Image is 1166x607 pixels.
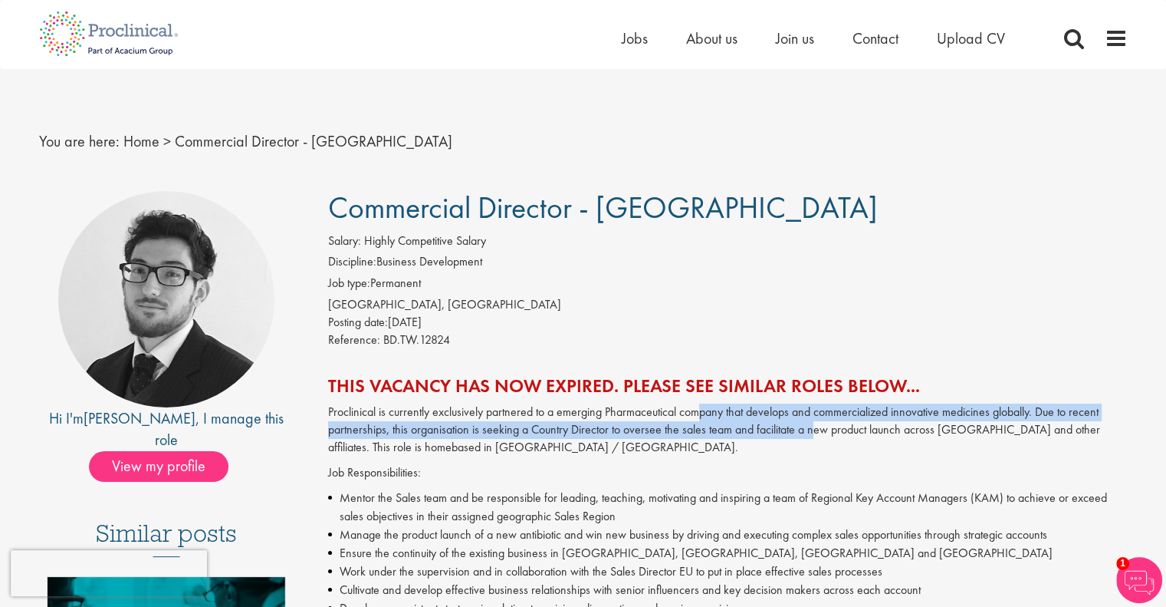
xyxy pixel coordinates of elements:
span: View my profile [89,451,228,482]
a: Join us [776,28,814,48]
a: Contact [852,28,898,48]
a: Jobs [622,28,648,48]
li: Work under the supervision and in collaboration with the Sales Director EU to put in place effect... [328,562,1128,581]
a: About us [686,28,737,48]
h3: Similar posts [96,520,237,557]
li: Mentor the Sales team and be responsible for leading, teaching, motivating and inspiring a team o... [328,489,1128,526]
img: imeage of recruiter Todd Wigmore [58,191,274,407]
p: Job Responsibilities: [328,464,1128,482]
li: Permanent [328,275,1128,296]
iframe: reCAPTCHA [11,550,207,596]
li: Manage the product launch of a new antibiotic and win new business by driving and executing compl... [328,526,1128,544]
div: Hi I'm , I manage this role [39,407,294,451]
a: View my profile [89,454,244,474]
label: Discipline: [328,253,376,271]
span: 1 [1116,557,1129,570]
a: Upload CV [937,28,1005,48]
div: [GEOGRAPHIC_DATA], [GEOGRAPHIC_DATA] [328,296,1128,314]
span: BD.TW.12824 [383,332,450,348]
span: Commercial Director - [GEOGRAPHIC_DATA] [328,188,878,227]
a: [PERSON_NAME] [84,408,195,428]
li: Cultivate and develop effective business relationships with senior influencers and key decision m... [328,581,1128,599]
img: Chatbot [1116,557,1162,603]
h2: This vacancy has now expired. Please see similar roles below... [328,376,1128,396]
p: Proclinical is currently exclusively partnered to a emerging Pharmaceutical company that develops... [328,404,1128,457]
label: Job type: [328,275,370,292]
span: Highly Competitive Salary [364,233,486,249]
span: Posting date: [328,314,388,330]
li: Ensure the continuity of the existing business in [GEOGRAPHIC_DATA], [GEOGRAPHIC_DATA], [GEOGRAPH... [328,544,1128,562]
div: [DATE] [328,314,1128,332]
span: > [163,131,171,151]
li: Business Development [328,253,1128,275]
span: You are here: [39,131,120,151]
span: Commercial Director - [GEOGRAPHIC_DATA] [175,131,452,151]
a: breadcrumb link [123,131,159,151]
label: Reference: [328,332,380,349]
label: Salary: [328,233,361,250]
